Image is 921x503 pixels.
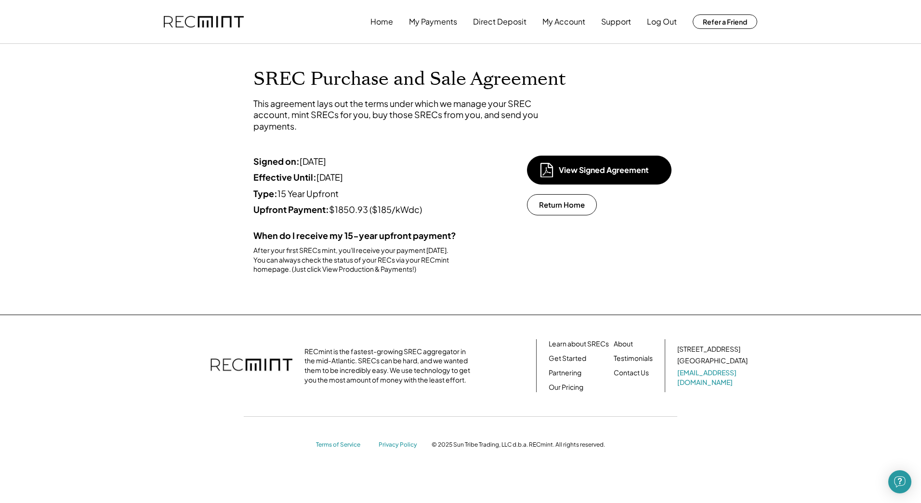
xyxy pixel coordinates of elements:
[473,12,526,31] button: Direct Deposit
[559,165,655,175] div: View Signed Agreement
[379,441,422,449] a: Privacy Policy
[253,204,329,215] strong: Upfront Payment:
[647,12,677,31] button: Log Out
[549,354,586,363] a: Get Started
[527,194,597,215] button: Return Home
[253,172,316,183] strong: Effective Until:
[370,12,393,31] button: Home
[432,441,605,449] div: © 2025 Sun Tribe Trading, LLC d.b.a. RECmint. All rights reserved.
[693,14,757,29] button: Refer a Friend
[211,349,292,383] img: recmint-logotype%403x.png
[614,339,633,349] a: About
[549,383,583,392] a: Our Pricing
[614,354,653,363] a: Testimonials
[888,470,911,493] div: Open Intercom Messenger
[253,68,668,91] h1: SREC Purchase and Sale Agreement
[601,12,631,31] button: Support
[253,230,456,241] strong: When do I receive my 15-year upfront payment?
[542,12,585,31] button: My Account
[253,172,470,183] div: [DATE]
[304,347,475,384] div: RECmint is the fastest-growing SREC aggregator in the mid-Atlantic. SRECs can be hard, and we wan...
[253,188,470,199] div: 15 Year Upfront
[409,12,457,31] button: My Payments
[253,246,470,274] div: After your first SRECs mint, you'll receive your payment [DATE]. You can always check the status ...
[677,356,748,366] div: [GEOGRAPHIC_DATA]
[253,188,277,199] strong: Type:
[677,344,740,354] div: [STREET_ADDRESS]
[316,441,369,449] a: Terms of Service
[677,368,750,387] a: [EMAIL_ADDRESS][DOMAIN_NAME]
[253,204,470,215] div: $1850.93 ($185/kWdc)
[253,156,470,167] div: [DATE]
[253,156,300,167] strong: Signed on:
[164,16,244,28] img: recmint-logotype%403x.png
[614,368,649,378] a: Contact Us
[253,98,542,132] div: This agreement lays out the terms under which we manage your SREC account, mint SRECs for you, bu...
[549,368,581,378] a: Partnering
[549,339,609,349] a: Learn about SRECs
